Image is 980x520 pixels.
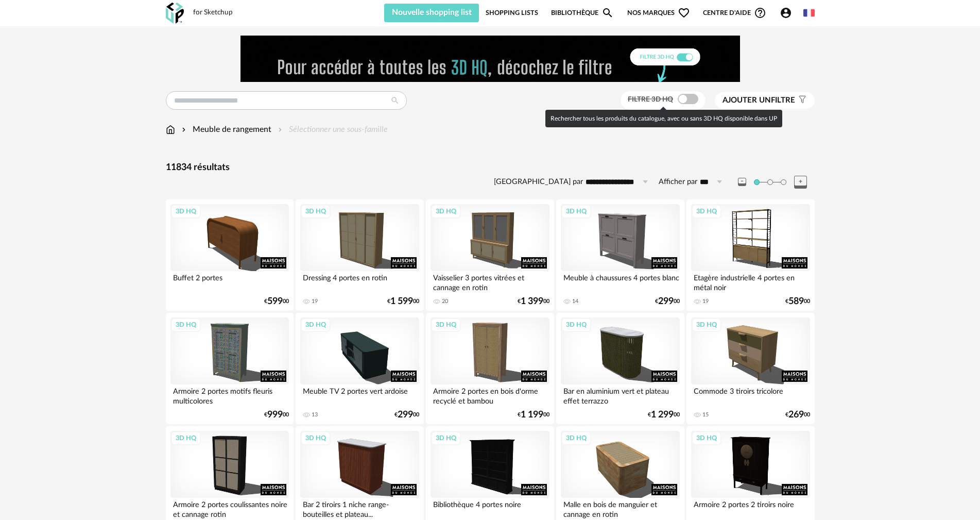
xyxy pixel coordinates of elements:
span: Help Circle Outline icon [754,7,766,19]
div: Bibliothèque 4 portes noire [431,498,549,518]
div: 3D HQ [431,318,461,331]
a: 3D HQ Armoire 2 portes motifs fleuris multicolores €99900 [166,313,294,424]
div: Bar 2 tiroirs 1 niche range-bouteilles et plateau... [300,498,419,518]
div: 19 [312,298,318,305]
div: 14 [572,298,578,305]
img: FILTRE%20HQ%20NEW_V1%20(4).gif [240,36,740,82]
div: Malle en bois de manguier et cannage en rotin [561,498,679,518]
div: 3D HQ [301,431,331,445]
div: € 00 [264,411,289,418]
div: 3D HQ [301,318,331,331]
a: BibliothèqueMagnify icon [551,4,614,22]
div: 11834 résultats [166,162,815,174]
a: 3D HQ Vaisselier 3 portes vitrées et cannage en rotin 20 €1 39900 [426,199,554,311]
div: Meuble TV 2 portes vert ardoise [300,384,419,405]
div: for Sketchup [193,8,233,18]
div: Rechercher tous les produits du catalogue, avec ou sans 3D HQ disponible dans UP [545,110,782,127]
span: Filtre 3D HQ [628,96,673,103]
img: svg+xml;base64,PHN2ZyB3aWR0aD0iMTYiIGhlaWdodD0iMTYiIHZpZXdCb3g9IjAgMCAxNiAxNiIgZmlsbD0ibm9uZSIgeG... [180,124,188,136]
span: 299 [658,298,674,305]
div: 3D HQ [171,205,201,218]
span: Account Circle icon [780,7,792,19]
a: 3D HQ Armoire 2 portes en bois d'orme recyclé et bambou €1 19900 [426,313,554,424]
div: € 00 [387,298,419,305]
div: Armoire 2 portes 2 tiroirs noire [691,498,810,518]
div: Armoire 2 portes en bois d'orme recyclé et bambou [431,384,549,405]
div: 20 [442,298,448,305]
div: 3D HQ [692,318,721,331]
span: Magnify icon [601,7,614,19]
div: € 00 [648,411,680,418]
div: Meuble à chaussures 4 portes blanc [561,271,679,292]
span: 999 [267,411,283,418]
span: Account Circle icon [780,7,797,19]
span: Nouvelle shopping list [392,8,472,16]
div: 3D HQ [692,205,721,218]
div: 3D HQ [561,205,591,218]
a: 3D HQ Meuble à chaussures 4 portes blanc 14 €29900 [556,199,684,311]
div: € 00 [785,411,810,418]
span: 1 599 [390,298,413,305]
button: Ajouter unfiltre Filter icon [715,92,815,109]
div: Dressing 4 portes en rotin [300,271,419,292]
div: 15 [702,411,709,418]
div: Meuble de rangement [180,124,271,136]
span: Centre d'aideHelp Circle Outline icon [703,7,766,19]
span: 269 [788,411,804,418]
div: 3D HQ [561,318,591,331]
div: Vaisselier 3 portes vitrées et cannage en rotin [431,271,549,292]
div: 3D HQ [431,205,461,218]
span: 1 199 [521,411,543,418]
div: Buffet 2 portes [170,271,289,292]
div: Etagère industrielle 4 portes en métal noir [691,271,810,292]
span: Nos marques [627,4,690,22]
span: 1 399 [521,298,543,305]
div: 3D HQ [431,431,461,445]
a: 3D HQ Buffet 2 portes €59900 [166,199,294,311]
div: € 00 [785,298,810,305]
a: 3D HQ Meuble TV 2 portes vert ardoise 13 €29900 [296,313,423,424]
div: 13 [312,411,318,418]
div: 3D HQ [692,431,721,445]
div: 3D HQ [171,318,201,331]
div: Commode 3 tiroirs tricolore [691,384,810,405]
span: filtre [723,95,795,106]
div: Armoire 2 portes coulissantes noire et cannage rotin [170,498,289,518]
label: Afficher par [659,177,697,187]
span: 589 [788,298,804,305]
div: 19 [702,298,709,305]
div: 3D HQ [561,431,591,445]
a: 3D HQ Dressing 4 portes en rotin 19 €1 59900 [296,199,423,311]
div: € 00 [655,298,680,305]
div: 3D HQ [171,431,201,445]
span: 1 299 [651,411,674,418]
div: 3D HQ [301,205,331,218]
img: OXP [166,3,184,24]
img: fr [803,7,815,19]
label: [GEOGRAPHIC_DATA] par [494,177,583,187]
img: svg+xml;base64,PHN2ZyB3aWR0aD0iMTYiIGhlaWdodD0iMTciIHZpZXdCb3g9IjAgMCAxNiAxNyIgZmlsbD0ibm9uZSIgeG... [166,124,175,136]
span: Heart Outline icon [678,7,690,19]
span: 299 [398,411,413,418]
span: Filter icon [795,95,807,106]
div: Bar en aluminium vert et plateau effet terrazzo [561,384,679,405]
div: € 00 [518,411,549,418]
div: € 00 [264,298,289,305]
a: 3D HQ Commode 3 tiroirs tricolore 15 €26900 [686,313,814,424]
a: Shopping Lists [486,4,538,22]
div: € 00 [518,298,549,305]
div: € 00 [394,411,419,418]
a: 3D HQ Etagère industrielle 4 portes en métal noir 19 €58900 [686,199,814,311]
div: Armoire 2 portes motifs fleuris multicolores [170,384,289,405]
span: 599 [267,298,283,305]
span: Ajouter un [723,96,771,104]
button: Nouvelle shopping list [384,4,479,22]
a: 3D HQ Bar en aluminium vert et plateau effet terrazzo €1 29900 [556,313,684,424]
